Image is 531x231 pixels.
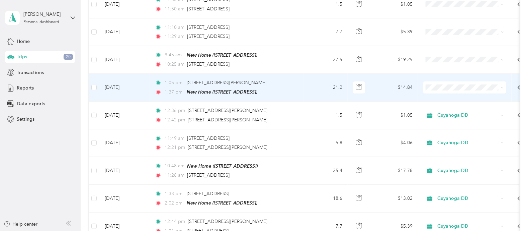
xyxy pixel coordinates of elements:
[188,108,268,113] span: [STREET_ADDRESS][PERSON_NAME]
[17,53,27,60] span: Trips
[165,199,184,207] span: 2:02 pm
[17,116,34,123] span: Settings
[371,18,418,46] td: $5.39
[165,24,184,31] span: 11:10 am
[187,172,230,178] span: [STREET_ADDRESS]
[303,18,348,46] td: 7.7
[187,191,229,196] span: [STREET_ADDRESS]
[23,20,59,24] div: Personal dashboard
[371,185,418,213] td: $13.02
[188,117,268,123] span: [STREET_ADDRESS][PERSON_NAME]
[165,116,185,124] span: 12:42 pm
[165,172,184,179] span: 11:28 am
[165,135,184,142] span: 11:49 am
[165,5,184,13] span: 11:50 am
[99,46,150,74] td: [DATE]
[165,144,185,151] span: 12:21 pm
[165,190,184,197] span: 1:33 pm
[187,61,230,67] span: [STREET_ADDRESS]
[64,54,73,60] span: 20
[99,157,150,185] td: [DATE]
[165,162,184,170] span: 10:48 am
[187,89,257,95] span: New Home ([STREET_ADDRESS])
[303,74,348,102] td: 21.2
[371,102,418,129] td: $1.05
[165,89,184,96] span: 1:37 pm
[187,135,230,141] span: [STREET_ADDRESS]
[187,24,230,30] span: [STREET_ADDRESS]
[4,221,38,228] button: Help center
[187,34,230,39] span: [STREET_ADDRESS]
[165,218,185,225] span: 12:44 pm
[17,100,45,107] span: Data exports
[303,46,348,74] td: 27.5
[303,157,348,185] td: 25.4
[99,129,150,157] td: [DATE]
[99,18,150,46] td: [DATE]
[23,11,65,18] div: [PERSON_NAME]
[371,157,418,185] td: $17.78
[99,74,150,102] td: [DATE]
[303,102,348,129] td: 1.5
[99,102,150,129] td: [DATE]
[438,139,499,147] span: Cuyahoga DD
[17,84,34,92] span: Reports
[165,61,184,68] span: 10:25 am
[371,46,418,74] td: $19.25
[17,38,30,45] span: Home
[187,200,257,206] span: New Home ([STREET_ADDRESS])
[187,52,257,58] span: New Home ([STREET_ADDRESS])
[17,69,44,76] span: Transactions
[438,223,499,230] span: Cuyahoga DD
[494,193,531,231] iframe: Everlance-gr Chat Button Frame
[303,185,348,213] td: 18.6
[165,107,185,114] span: 12:36 pm
[438,167,499,174] span: Cuyahoga DD
[187,6,230,12] span: [STREET_ADDRESS]
[188,145,268,150] span: [STREET_ADDRESS][PERSON_NAME]
[438,195,499,202] span: Cuyahoga DD
[187,163,258,169] span: New Home ([STREET_ADDRESS])
[438,112,499,119] span: Cuyahoga DD
[165,79,184,86] span: 1:05 pm
[188,219,268,224] span: [STREET_ADDRESS][PERSON_NAME]
[165,51,184,59] span: 9:45 am
[371,129,418,157] td: $4.06
[165,33,184,40] span: 11:29 am
[303,129,348,157] td: 5.8
[371,74,418,102] td: $14.84
[99,185,150,213] td: [DATE]
[187,80,266,85] span: [STREET_ADDRESS][PERSON_NAME]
